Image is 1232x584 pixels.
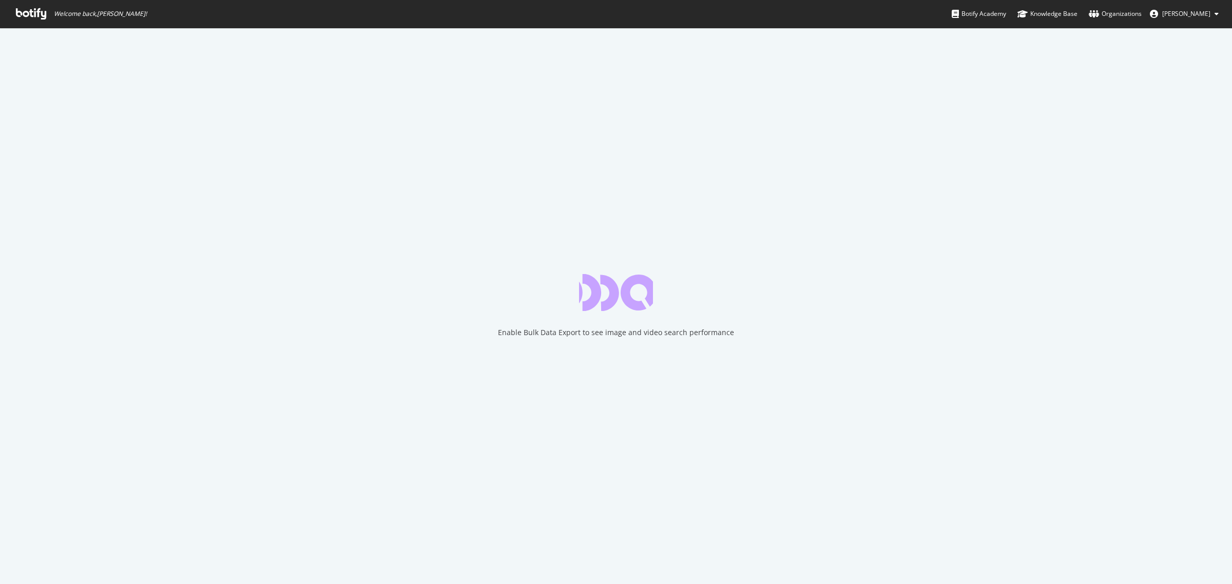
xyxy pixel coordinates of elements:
[1142,6,1227,22] button: [PERSON_NAME]
[54,10,147,18] span: Welcome back, [PERSON_NAME] !
[498,327,734,338] div: Enable Bulk Data Export to see image and video search performance
[1017,9,1077,19] div: Knowledge Base
[579,274,653,311] div: animation
[1089,9,1142,19] div: Organizations
[952,9,1006,19] div: Botify Academy
[1162,9,1210,18] span: Heimerl Marlon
